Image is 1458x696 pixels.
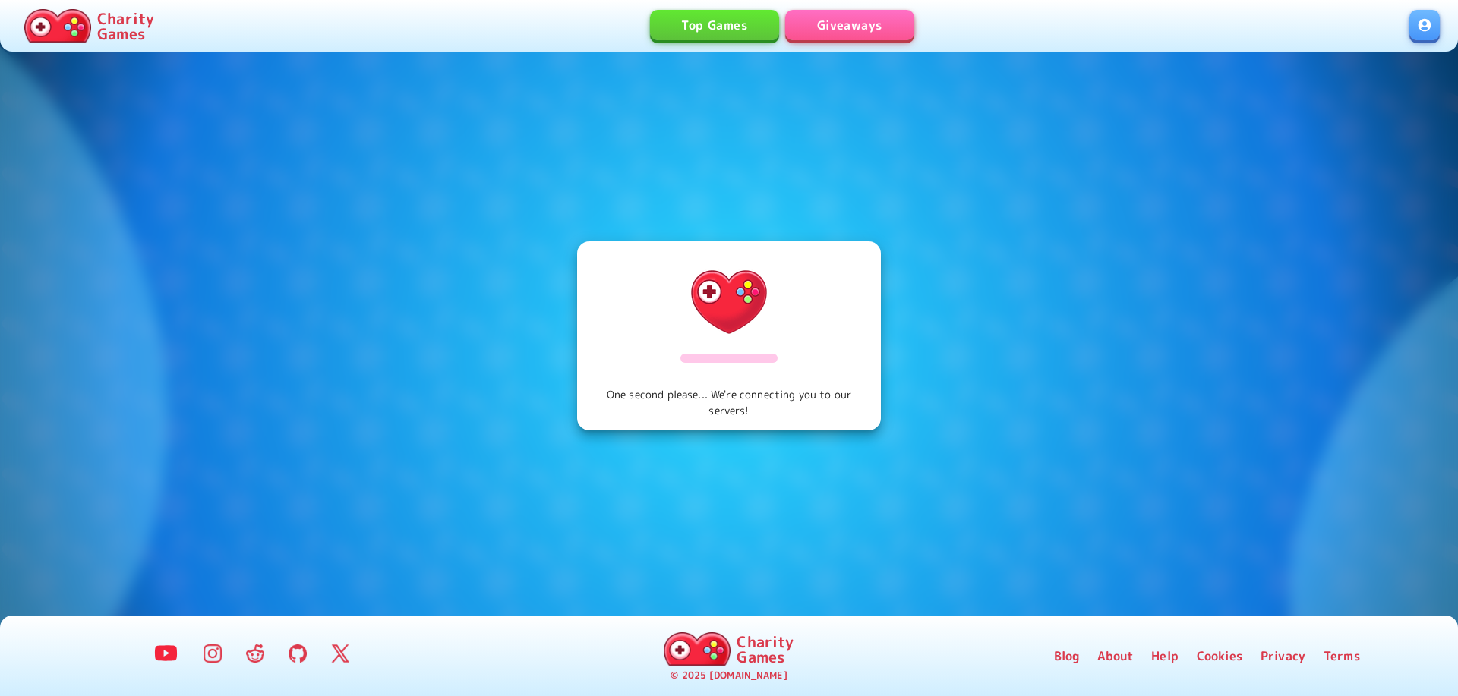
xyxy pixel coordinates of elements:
[737,634,794,664] p: Charity Games
[246,644,264,663] img: Reddit Logo
[1097,647,1133,665] a: About
[18,6,160,46] a: Charity Games
[1151,647,1179,665] a: Help
[1261,647,1305,665] a: Privacy
[1324,647,1360,665] a: Terms
[671,669,787,683] p: © 2025 [DOMAIN_NAME]
[785,10,914,40] a: Giveaways
[658,629,800,669] a: Charity Games
[331,644,349,663] img: Twitter Logo
[664,632,731,666] img: Charity.Games
[289,644,307,663] img: GitHub Logo
[1197,647,1242,665] a: Cookies
[1054,647,1080,665] a: Blog
[24,9,91,43] img: Charity.Games
[204,644,222,663] img: Instagram Logo
[650,10,779,40] a: Top Games
[97,11,154,41] p: Charity Games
